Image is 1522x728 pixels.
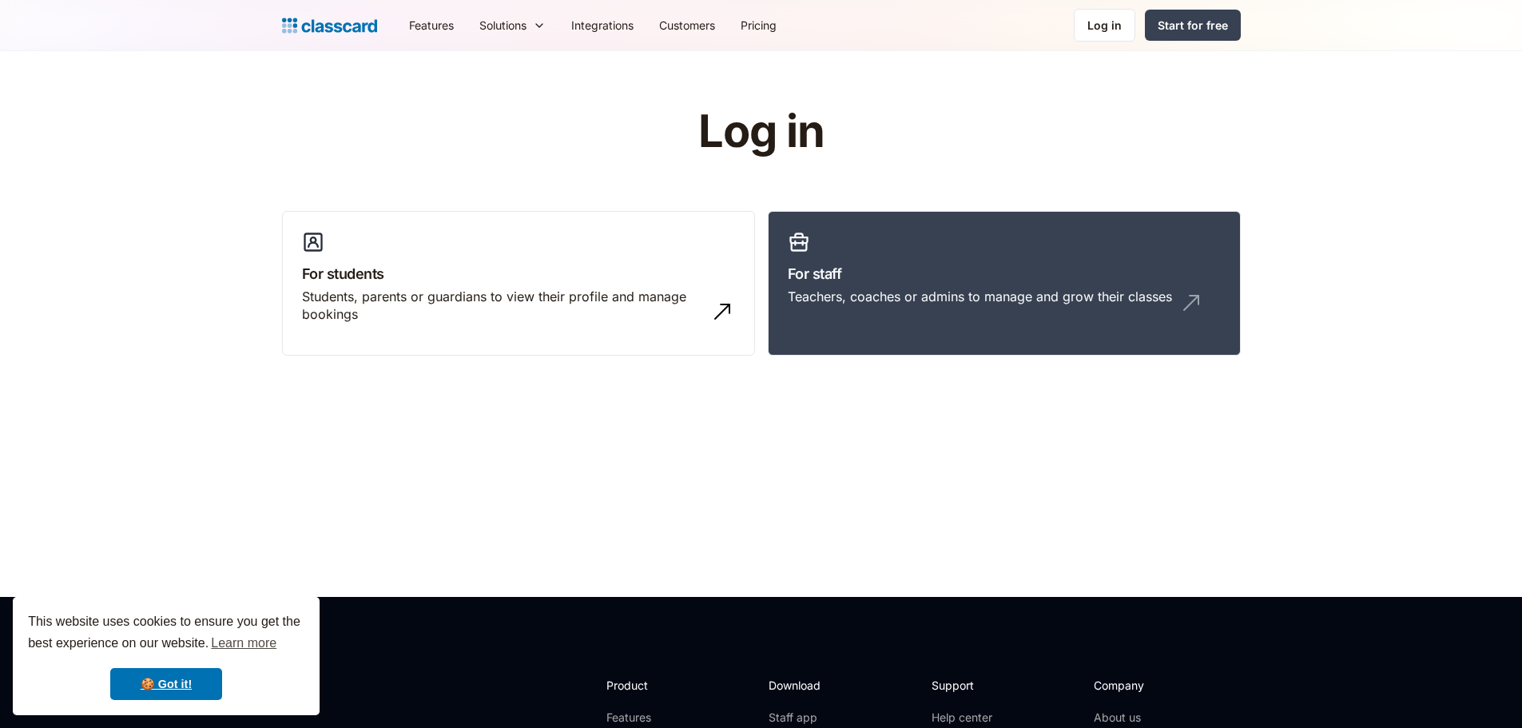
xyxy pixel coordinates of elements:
h3: For staff [788,263,1221,284]
a: Features [396,7,467,43]
h2: Support [932,677,996,694]
a: For staffTeachers, coaches or admins to manage and grow their classes [768,211,1241,356]
div: Log in [1087,17,1122,34]
h2: Product [606,677,692,694]
span: This website uses cookies to ensure you get the best experience on our website. [28,612,304,655]
div: Students, parents or guardians to view their profile and manage bookings [302,288,703,324]
a: Log in [1074,9,1135,42]
h3: For students [302,263,735,284]
a: For studentsStudents, parents or guardians to view their profile and manage bookings [282,211,755,356]
a: home [282,14,377,37]
div: Solutions [479,17,527,34]
a: Pricing [728,7,789,43]
div: cookieconsent [13,597,320,715]
a: Features [606,710,692,726]
h1: Log in [507,107,1015,157]
a: Integrations [558,7,646,43]
a: Start for free [1145,10,1241,41]
a: learn more about cookies [209,631,279,655]
div: Teachers, coaches or admins to manage and grow their classes [788,288,1172,305]
div: Start for free [1158,17,1228,34]
a: dismiss cookie message [110,668,222,700]
a: Customers [646,7,728,43]
a: Staff app [769,710,834,726]
h2: Company [1094,677,1200,694]
a: Help center [932,710,996,726]
div: Solutions [467,7,558,43]
a: About us [1094,710,1200,726]
h2: Download [769,677,834,694]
